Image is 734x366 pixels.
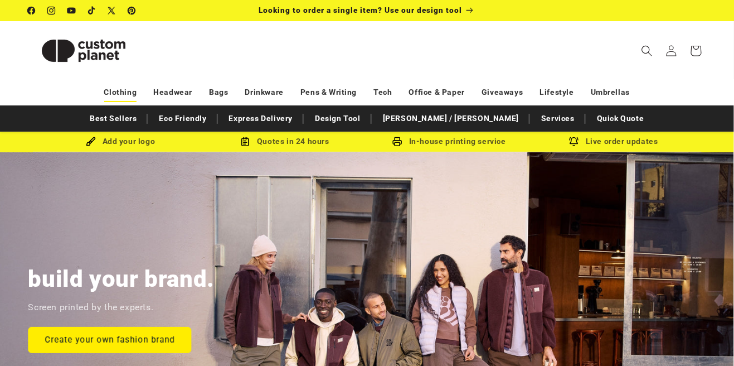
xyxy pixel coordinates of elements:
a: Drinkware [245,83,284,102]
a: Best Sellers [84,109,142,128]
div: Live order updates [532,134,696,148]
a: Quick Quote [591,109,650,128]
img: In-house printing [392,137,402,147]
a: Umbrellas [591,83,630,102]
a: Design Tool [309,109,366,128]
p: Screen printed by the experts. [28,300,153,316]
a: Custom Planet [24,21,144,80]
a: Lifestyle [540,83,574,102]
summary: Search [635,38,659,63]
img: Order updates [569,137,579,147]
a: Office & Paper [409,83,465,102]
img: Custom Planet [28,26,139,76]
a: Headwear [153,83,192,102]
h2: build your brand. [28,264,215,294]
a: Tech [373,83,392,102]
div: Quotes in 24 hours [203,134,367,148]
span: Looking to order a single item? Use our design tool [259,6,462,15]
a: Express Delivery [223,109,299,128]
div: In-house printing service [367,134,532,148]
a: Services [536,109,580,128]
div: Add your logo [38,134,203,148]
img: Brush Icon [86,137,96,147]
a: Bags [209,83,228,102]
img: Order Updates Icon [240,137,250,147]
a: [PERSON_NAME] / [PERSON_NAME] [377,109,524,128]
a: Clothing [104,83,137,102]
a: Create your own fashion brand [28,326,191,353]
a: Pens & Writing [300,83,357,102]
iframe: Chat Widget [550,245,734,366]
a: Eco Friendly [153,109,212,128]
a: Giveaways [482,83,523,102]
